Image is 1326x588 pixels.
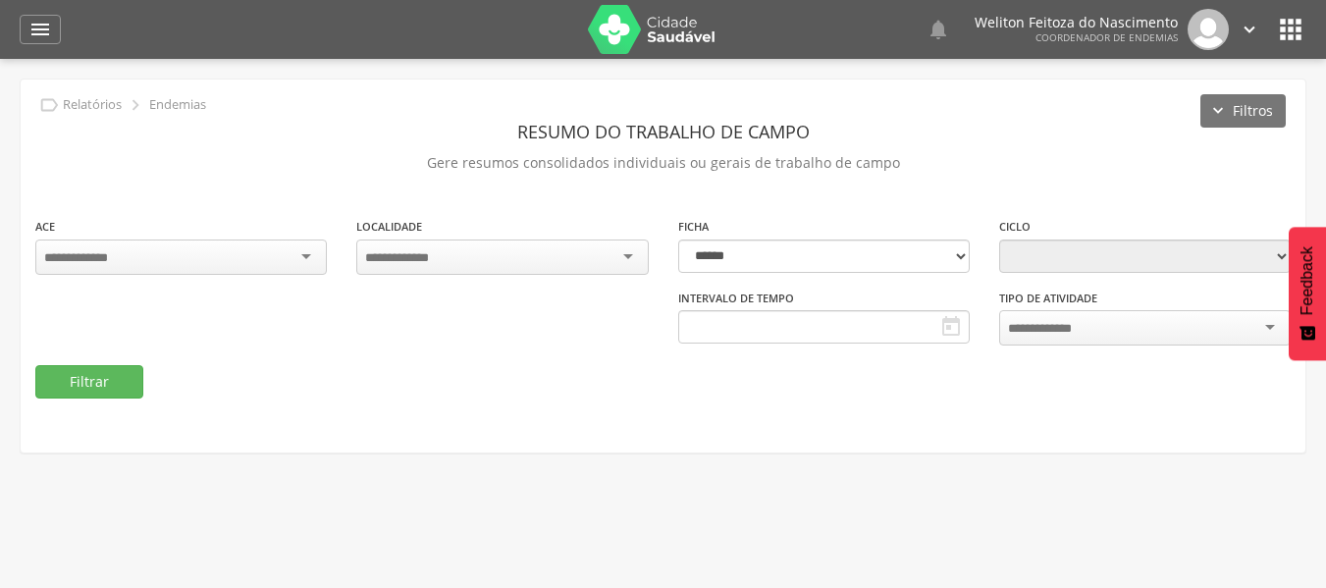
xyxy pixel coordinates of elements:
i:  [28,18,52,41]
label: Tipo de Atividade [999,291,1097,306]
i:  [125,94,146,116]
label: ACE [35,219,55,235]
header: Resumo do Trabalho de Campo [35,114,1291,149]
label: Ciclo [999,219,1031,235]
i:  [927,18,950,41]
p: Weliton Feitoza do Nascimento [975,16,1178,29]
a:  [927,9,950,50]
a:  [1239,9,1260,50]
p: Relatórios [63,97,122,113]
p: Endemias [149,97,206,113]
a:  [20,15,61,44]
i:  [38,94,60,116]
button: Feedback - Mostrar pesquisa [1289,227,1326,360]
span: Feedback [1299,246,1316,315]
span: Coordenador de Endemias [1035,30,1178,44]
p: Gere resumos consolidados individuais ou gerais de trabalho de campo [35,149,1291,177]
label: Localidade [356,219,422,235]
i:  [1239,19,1260,40]
button: Filtros [1200,94,1286,128]
i:  [1275,14,1306,45]
label: Intervalo de Tempo [678,291,794,306]
button: Filtrar [35,365,143,399]
i:  [939,315,963,339]
label: Ficha [678,219,709,235]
